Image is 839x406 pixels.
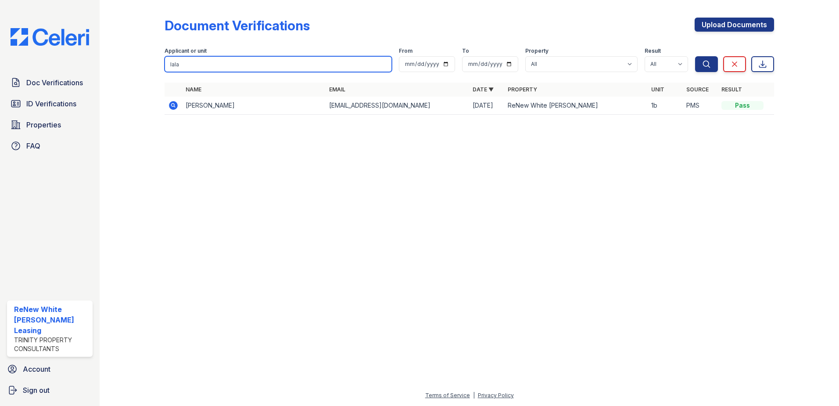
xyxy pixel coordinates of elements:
input: Search by name, email, or unit number [165,56,392,72]
span: Properties [26,120,61,130]
td: PMS [683,97,718,115]
img: CE_Logo_Blue-a8612792a0a2168367f1c8372b55b34899dd931a85d93a1a3d3e32e68fde9ad4.png [4,28,96,46]
span: Sign out [23,385,50,395]
td: [PERSON_NAME] [182,97,326,115]
a: Account [4,360,96,378]
td: ReNew White [PERSON_NAME] [504,97,648,115]
a: Property [508,86,537,93]
a: Terms of Service [425,392,470,399]
span: Doc Verifications [26,77,83,88]
a: ID Verifications [7,95,93,112]
span: ID Verifications [26,98,76,109]
label: To [462,47,469,54]
a: Email [329,86,345,93]
a: FAQ [7,137,93,155]
label: Property [525,47,549,54]
label: From [399,47,412,54]
a: Source [686,86,709,93]
a: Date ▼ [473,86,494,93]
a: Unit [651,86,664,93]
a: Result [721,86,742,93]
span: Account [23,364,50,374]
a: Name [186,86,201,93]
div: Document Verifications [165,18,310,33]
td: [DATE] [469,97,504,115]
div: ReNew White [PERSON_NAME] Leasing [14,304,89,336]
label: Applicant or unit [165,47,207,54]
a: Properties [7,116,93,134]
span: FAQ [26,141,40,151]
td: [EMAIL_ADDRESS][DOMAIN_NAME] [326,97,469,115]
div: Pass [721,101,764,110]
a: Privacy Policy [478,392,514,399]
a: Upload Documents [695,18,774,32]
div: | [473,392,475,399]
a: Doc Verifications [7,74,93,91]
td: 1b [648,97,683,115]
a: Sign out [4,381,96,399]
div: Trinity Property Consultants [14,336,89,353]
label: Result [645,47,661,54]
